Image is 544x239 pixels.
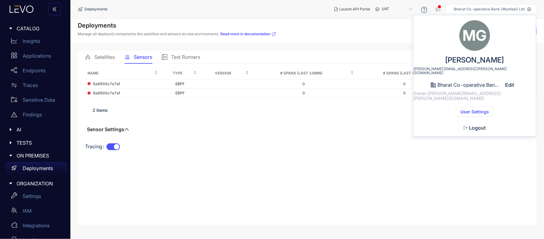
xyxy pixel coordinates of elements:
span: Version [202,70,244,77]
th: Type [160,67,199,79]
p: Bharat Co-operative Bank (Mumbai) Ltd [454,7,525,11]
div: ORGANIZATION [4,177,67,190]
th: # Spans (last 24h) [356,67,453,79]
a: Insights [6,35,67,50]
span: Launch API Portal [339,7,370,11]
span: swap [11,82,17,88]
span: caret-right [9,181,13,186]
span: double-left [52,7,57,12]
span: 6a8900c7e7af [93,91,120,95]
p: Applications [23,53,51,59]
span: # Spans (last 24h) [359,70,446,77]
p: Insights [23,38,40,44]
span: Deployments [84,7,107,11]
div: TESTS [4,136,67,149]
td: EBPF [160,79,199,89]
span: 6a8900c7e7af [93,82,120,86]
button: User Settings [456,107,494,117]
span: caret-right [9,127,13,132]
button: Logout [459,123,490,133]
span: caret-right [9,154,13,158]
a: Settings [6,190,67,205]
a: Deployments [6,162,67,177]
th: Version [199,67,251,79]
td: EBPF [160,89,199,98]
a: Read more in documentation [220,32,276,36]
div: CATALOG [4,22,67,35]
label: Tracing [85,142,107,152]
button: Tracing [107,143,120,150]
span: [PERSON_NAME] [445,56,505,64]
span: Name [88,70,153,77]
p: Manage all deployed components like satellites and sensors across environments. [78,32,276,36]
span: caret-right [9,26,13,31]
span: User Settings [460,109,489,114]
div: ON PREMISES [4,149,67,162]
a: IAM [6,205,67,219]
p: Endpoints [23,68,46,73]
h4: Deployments [78,22,276,29]
span: Test Runners [171,54,200,60]
a: Sensitive Data [6,94,67,108]
span: Bharat Co-operative Bank (Mumbai) Ltd [438,82,499,88]
span: [PERSON_NAME][EMAIL_ADDRESS][PERSON_NAME][DOMAIN_NAME] [414,67,536,75]
span: 0 [403,91,406,95]
span: Sensors [134,54,152,60]
p: Integrations [23,223,50,228]
span: 0 [403,82,406,86]
span: ORGANIZATION [17,181,62,186]
a: Endpoints [6,64,67,79]
span: # Spans (last 10min) [254,70,349,77]
span: TESTS [17,140,62,146]
span: Logout [469,125,486,131]
a: Findings [6,108,67,123]
span: ON PREMISES [17,153,62,158]
th: # Spans (last 10min) [251,67,356,79]
button: Sensor Settingsup [85,126,131,132]
span: warning [11,112,17,118]
div: MG [460,20,490,51]
button: Edit [501,80,519,90]
span: Satellites [94,54,115,60]
p: Sensitive Data [23,97,55,103]
span: 2 Items [92,108,108,113]
span: caret-right [9,141,13,145]
button: Launch API Portal [329,4,375,14]
p: Deployments [23,165,53,171]
p: Findings [23,112,42,117]
span: Owner: [PERSON_NAME][EMAIL_ADDRESS][PERSON_NAME][DOMAIN_NAME] [414,91,536,101]
button: double-left [48,3,61,15]
span: 0 [302,91,305,95]
span: AI [17,127,62,132]
div: AI [4,123,67,136]
span: UAT [382,4,414,14]
span: Edit [505,82,514,88]
p: IAM [23,208,32,214]
p: Settings [23,193,41,199]
a: Integrations [6,219,67,234]
span: up [124,127,129,132]
a: Traces [6,79,67,94]
th: Name [85,67,160,79]
p: Traces [23,82,38,88]
span: team [11,207,17,214]
span: Type [163,70,192,77]
span: CATALOG [17,26,62,31]
span: 0 [302,82,305,86]
a: Applications [6,50,67,64]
